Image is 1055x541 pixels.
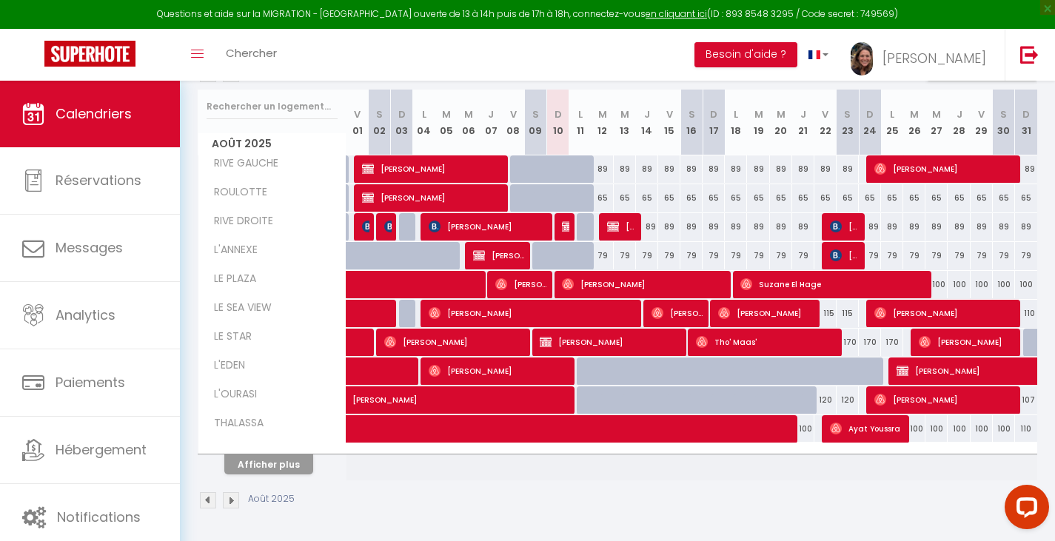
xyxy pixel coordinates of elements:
[814,155,837,183] div: 89
[770,155,792,183] div: 89
[837,386,859,414] div: 120
[376,107,383,121] abbr: S
[694,42,797,67] button: Besoin d'aide ?
[592,90,614,155] th: 12
[458,90,480,155] th: 06
[925,90,948,155] th: 27
[948,271,970,298] div: 100
[971,271,993,298] div: 100
[754,107,763,121] abbr: M
[770,242,792,269] div: 79
[703,184,725,212] div: 65
[792,242,814,269] div: 79
[391,90,413,155] th: 03
[680,242,703,269] div: 79
[658,184,680,212] div: 65
[598,107,607,121] abbr: M
[932,107,941,121] abbr: M
[830,414,904,443] span: Ayat Youssra
[569,90,592,155] th: 11
[636,184,658,212] div: 65
[792,213,814,241] div: 89
[1015,386,1037,414] div: 107
[555,107,562,121] abbr: D
[881,184,903,212] div: 65
[903,242,925,269] div: 79
[56,104,132,123] span: Calendriers
[770,213,792,241] div: 89
[890,107,894,121] abbr: L
[874,155,1015,183] span: [PERSON_NAME]
[614,242,636,269] div: 79
[352,378,693,406] span: [PERSON_NAME]
[925,242,948,269] div: 79
[859,184,881,212] div: 65
[903,213,925,241] div: 89
[495,270,547,298] span: [PERSON_NAME]
[747,213,769,241] div: 89
[881,90,903,155] th: 25
[592,242,614,269] div: 79
[718,299,814,327] span: [PERSON_NAME]
[1022,107,1030,121] abbr: D
[747,155,769,183] div: 89
[925,271,948,298] div: 100
[540,328,680,356] span: [PERSON_NAME]
[710,107,717,121] abbr: D
[993,90,1015,155] th: 30
[1015,184,1037,212] div: 65
[874,386,1015,414] span: [PERSON_NAME]
[740,270,925,298] span: Suzane El Hage
[814,90,837,155] th: 22
[777,107,786,121] abbr: M
[422,107,426,121] abbr: L
[56,306,115,324] span: Analytics
[362,184,503,212] span: [PERSON_NAME]
[362,212,369,241] span: [PERSON_NAME]
[703,155,725,183] div: 89
[658,242,680,269] div: 79
[971,242,993,269] div: 79
[57,508,141,526] span: Notifications
[248,492,295,506] p: Août 2025
[198,133,346,155] span: Août 2025
[56,171,141,189] span: Réservations
[435,90,458,155] th: 05
[644,107,650,121] abbr: J
[703,213,725,241] div: 89
[652,299,703,327] span: [PERSON_NAME]
[201,242,261,258] span: L'ANNEXE
[1015,213,1037,241] div: 89
[866,107,874,121] abbr: D
[844,107,851,121] abbr: S
[792,155,814,183] div: 89
[734,107,738,121] abbr: L
[993,213,1015,241] div: 89
[948,213,970,241] div: 89
[429,357,569,385] span: [PERSON_NAME]
[201,184,271,201] span: ROULOTTE
[703,242,725,269] div: 79
[56,238,123,257] span: Messages
[658,213,680,241] div: 89
[362,155,503,183] span: [PERSON_NAME]
[881,213,903,241] div: 89
[725,213,747,241] div: 89
[840,29,1005,81] a: ... [PERSON_NAME]
[646,7,707,20] a: en cliquant ici
[226,45,277,61] span: Chercher
[814,184,837,212] div: 65
[636,155,658,183] div: 89
[636,213,658,241] div: 89
[346,386,369,414] a: [PERSON_NAME]
[837,184,859,212] div: 65
[1000,107,1007,121] abbr: S
[971,213,993,241] div: 89
[837,329,859,356] div: 170
[747,184,769,212] div: 65
[747,90,769,155] th: 19
[614,184,636,212] div: 65
[925,184,948,212] div: 65
[957,107,962,121] abbr: J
